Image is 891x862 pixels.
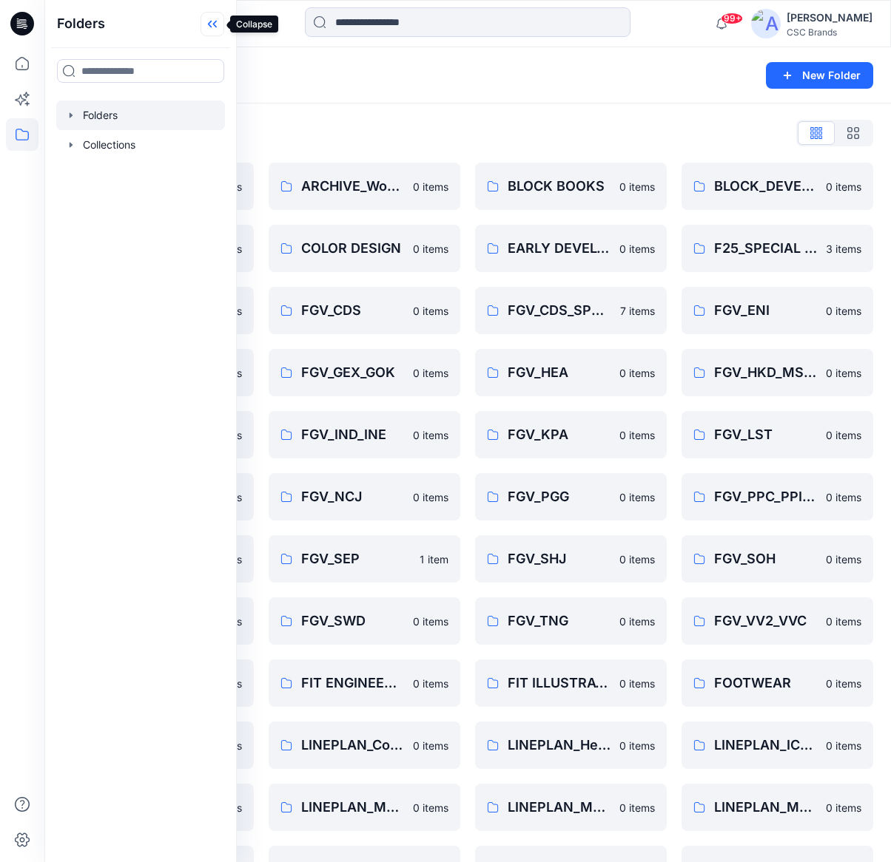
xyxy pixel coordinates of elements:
[714,611,817,631] p: FGV_VV2_VVC
[301,549,411,569] p: FGV_SEP
[826,614,861,629] p: 0 items
[682,784,873,831] a: LINEPLAN_Mens Sportswear0 items
[301,735,404,756] p: LINEPLAN_Collegiate
[714,238,817,259] p: F25_SPECIAL PROJECT
[475,163,667,210] a: BLOCK BOOKS0 items
[269,349,460,396] a: FGV_GEX_GOK0 items
[301,176,404,197] p: ARCHIVE_Womens ODL_Fleece_Etc
[475,784,667,831] a: LINEPLAN_Mens PFG_PHG0 items
[619,241,655,257] p: 0 items
[508,362,611,383] p: FGV_HEA
[714,424,817,445] p: FGV_LST
[301,611,404,631] p: FGV_SWD
[787,9,872,27] div: [PERSON_NAME]
[475,722,667,769] a: LINEPLAN_Heritage0 items
[420,552,448,567] p: 1 item
[826,676,861,691] p: 0 items
[269,535,460,583] a: FGV_SEP1 item
[682,225,873,272] a: F25_SPECIAL PROJECT3 items
[269,163,460,210] a: ARCHIVE_Womens ODL_Fleece_Etc0 items
[714,549,817,569] p: FGV_SOH
[682,473,873,520] a: FGV_PPC_PPI_PPM0 items
[508,486,611,507] p: FGV_PGG
[714,735,817,756] p: LINEPLAN_ICONS
[508,424,611,445] p: FGV_KPA
[826,427,861,443] p: 0 items
[475,535,667,583] a: FGV_SHJ0 items
[475,597,667,645] a: FGV_TNG0 items
[413,303,448,319] p: 0 items
[269,287,460,334] a: FGV_CDS0 items
[413,489,448,505] p: 0 items
[682,659,873,707] a: FOOTWEAR0 items
[269,784,460,831] a: LINEPLAN_Mens Outerwear0 items
[714,176,817,197] p: BLOCK_DEVELOPMENT
[682,163,873,210] a: BLOCK_DEVELOPMENT0 items
[413,365,448,381] p: 0 items
[508,176,611,197] p: BLOCK BOOKS
[269,473,460,520] a: FGV_NCJ0 items
[826,489,861,505] p: 0 items
[301,238,404,259] p: COLOR DESIGN
[619,365,655,381] p: 0 items
[826,303,861,319] p: 0 items
[269,597,460,645] a: FGV_SWD0 items
[508,238,611,259] p: EARLY DEVELOPMENT
[269,225,460,272] a: COLOR DESIGN0 items
[787,27,872,38] div: CSC Brands
[508,797,611,818] p: LINEPLAN_Mens PFG_PHG
[413,241,448,257] p: 0 items
[620,303,655,319] p: 7 items
[682,349,873,396] a: FGV_HKD_MSL_IKG_TNG_GJ2_HAL0 items
[714,486,817,507] p: FGV_PPC_PPI_PPM
[766,62,873,89] button: New Folder
[301,797,404,818] p: LINEPLAN_Mens Outerwear
[508,300,611,321] p: FGV_CDS_SPECIAL PROJECT
[413,676,448,691] p: 0 items
[301,300,404,321] p: FGV_CDS
[301,486,404,507] p: FGV_NCJ
[413,800,448,815] p: 0 items
[721,13,743,24] span: 99+
[413,614,448,629] p: 0 items
[413,738,448,753] p: 0 items
[619,179,655,194] p: 0 items
[475,473,667,520] a: FGV_PGG0 items
[826,365,861,381] p: 0 items
[508,549,611,569] p: FGV_SHJ
[475,411,667,458] a: FGV_KPA0 items
[508,673,611,693] p: FIT ILLUSTRATION
[826,241,861,257] p: 3 items
[508,735,611,756] p: LINEPLAN_Heritage
[475,349,667,396] a: FGV_HEA0 items
[413,427,448,443] p: 0 items
[413,179,448,194] p: 0 items
[269,722,460,769] a: LINEPLAN_Collegiate0 items
[301,362,404,383] p: FGV_GEX_GOK
[826,800,861,815] p: 0 items
[619,427,655,443] p: 0 items
[714,362,817,383] p: FGV_HKD_MSL_IKG_TNG_GJ2_HAL
[619,676,655,691] p: 0 items
[826,552,861,567] p: 0 items
[714,797,817,818] p: LINEPLAN_Mens Sportswear
[826,738,861,753] p: 0 items
[269,411,460,458] a: FGV_IND_INE0 items
[619,552,655,567] p: 0 items
[475,225,667,272] a: EARLY DEVELOPMENT0 items
[475,659,667,707] a: FIT ILLUSTRATION0 items
[751,9,781,38] img: avatar
[682,287,873,334] a: FGV_ENI0 items
[619,614,655,629] p: 0 items
[619,738,655,753] p: 0 items
[682,411,873,458] a: FGV_LST0 items
[619,489,655,505] p: 0 items
[682,722,873,769] a: LINEPLAN_ICONS0 items
[682,597,873,645] a: FGV_VV2_VVC0 items
[301,424,404,445] p: FGV_IND_INE
[301,673,404,693] p: FIT ENGINEERING
[475,287,667,334] a: FGV_CDS_SPECIAL PROJECT7 items
[508,611,611,631] p: FGV_TNG
[269,659,460,707] a: FIT ENGINEERING0 items
[714,673,817,693] p: FOOTWEAR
